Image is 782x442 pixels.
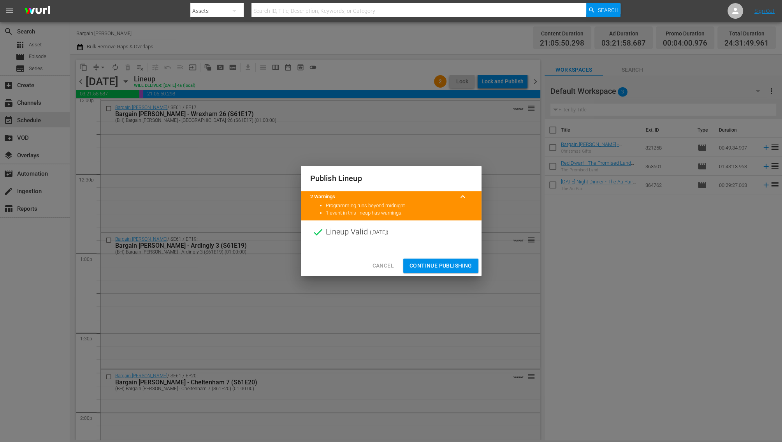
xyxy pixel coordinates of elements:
img: ans4CAIJ8jUAAAAAAAAAAAAAAAAAAAAAAAAgQb4GAAAAAAAAAAAAAAAAAAAAAAAAJMjXAAAAAAAAAAAAAAAAAAAAAAAAgAT5G... [19,2,56,20]
span: menu [5,6,14,16]
li: 1 event in this lineup has warnings. [326,210,472,217]
div: Lineup Valid [301,220,482,244]
title: 2 Warnings [310,193,453,201]
button: keyboard_arrow_up [453,187,472,206]
span: keyboard_arrow_up [458,192,467,201]
li: Programming runs beyond midnight [326,202,472,210]
h2: Publish Lineup [310,172,472,185]
span: ( [DATE] ) [370,226,388,238]
span: Continue Publishing [409,261,472,271]
span: Search [597,3,618,17]
button: Cancel [366,259,400,273]
span: Cancel [372,261,394,271]
button: Continue Publishing [403,259,478,273]
a: Sign Out [754,8,775,14]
